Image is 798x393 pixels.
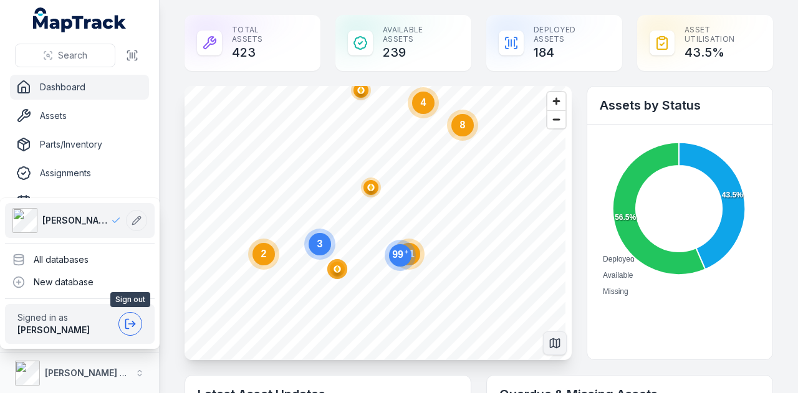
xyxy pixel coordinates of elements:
span: Sign out [110,292,150,307]
strong: [PERSON_NAME] [17,324,90,335]
strong: [PERSON_NAME] Group [45,367,147,378]
span: Signed in as [17,311,113,324]
div: New database [5,271,155,293]
div: All databases [5,249,155,271]
span: [PERSON_NAME] Group [42,214,111,227]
